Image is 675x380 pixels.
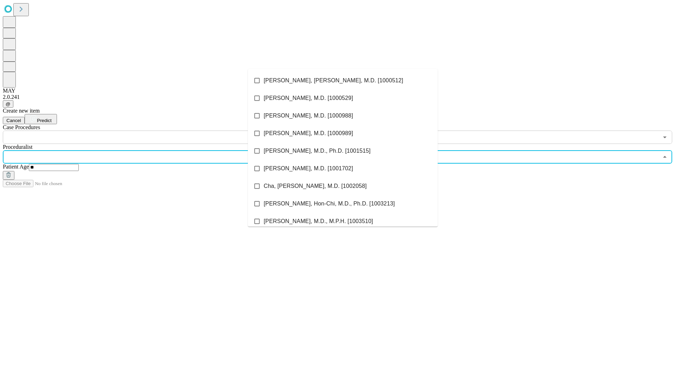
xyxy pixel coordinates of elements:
[264,94,353,102] span: [PERSON_NAME], M.D. [1000529]
[3,88,672,94] div: MAY
[6,101,11,107] span: @
[3,144,32,150] span: Proceduralist
[660,132,670,142] button: Open
[25,114,57,124] button: Predict
[6,118,21,123] span: Cancel
[3,100,13,108] button: @
[660,152,670,162] button: Close
[264,112,353,120] span: [PERSON_NAME], M.D. [1000988]
[264,217,373,226] span: [PERSON_NAME], M.D., M.P.H. [1003510]
[3,124,40,130] span: Scheduled Procedure
[264,182,367,190] span: Cha, [PERSON_NAME], M.D. [1002058]
[3,94,672,100] div: 2.0.241
[3,164,29,170] span: Patient Age
[264,164,353,173] span: [PERSON_NAME], M.D. [1001702]
[37,118,51,123] span: Predict
[264,199,395,208] span: [PERSON_NAME], Hon-Chi, M.D., Ph.D. [1003213]
[264,129,353,138] span: [PERSON_NAME], M.D. [1000989]
[3,117,25,124] button: Cancel
[264,147,371,155] span: [PERSON_NAME], M.D., Ph.D. [1001515]
[3,108,40,114] span: Create new item
[264,76,403,85] span: [PERSON_NAME], [PERSON_NAME], M.D. [1000512]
